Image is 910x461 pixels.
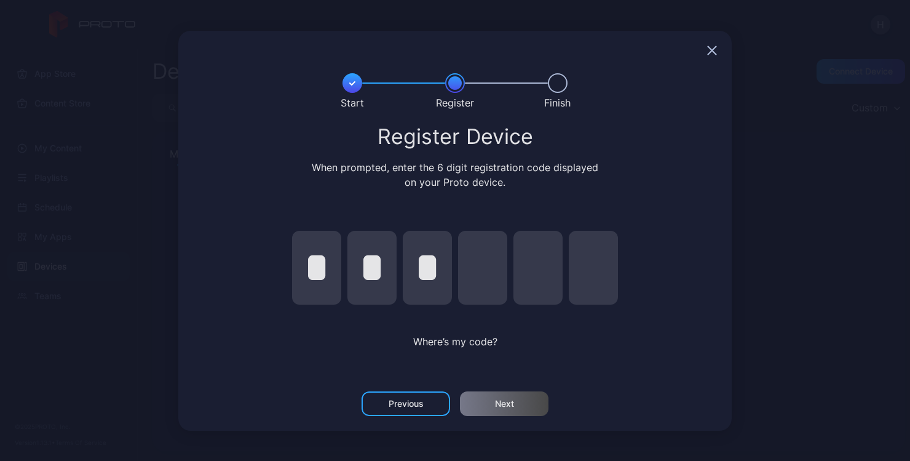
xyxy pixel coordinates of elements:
[544,95,571,110] div: Finish
[347,231,397,305] input: pin code 2 of 6
[569,231,618,305] input: pin code 6 of 6
[193,126,717,148] div: Register Device
[495,399,514,409] div: Next
[292,231,341,305] input: pin code 1 of 6
[362,391,450,416] button: Previous
[341,95,364,110] div: Start
[436,95,474,110] div: Register
[309,160,601,190] div: When prompted, enter the 6 digit registration code displayed on your Proto device.
[513,231,563,305] input: pin code 5 of 6
[403,231,452,305] input: pin code 3 of 6
[413,335,497,348] span: Where’s my code?
[458,231,507,305] input: pin code 4 of 6
[460,391,548,416] button: Next
[389,399,424,409] div: Previous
